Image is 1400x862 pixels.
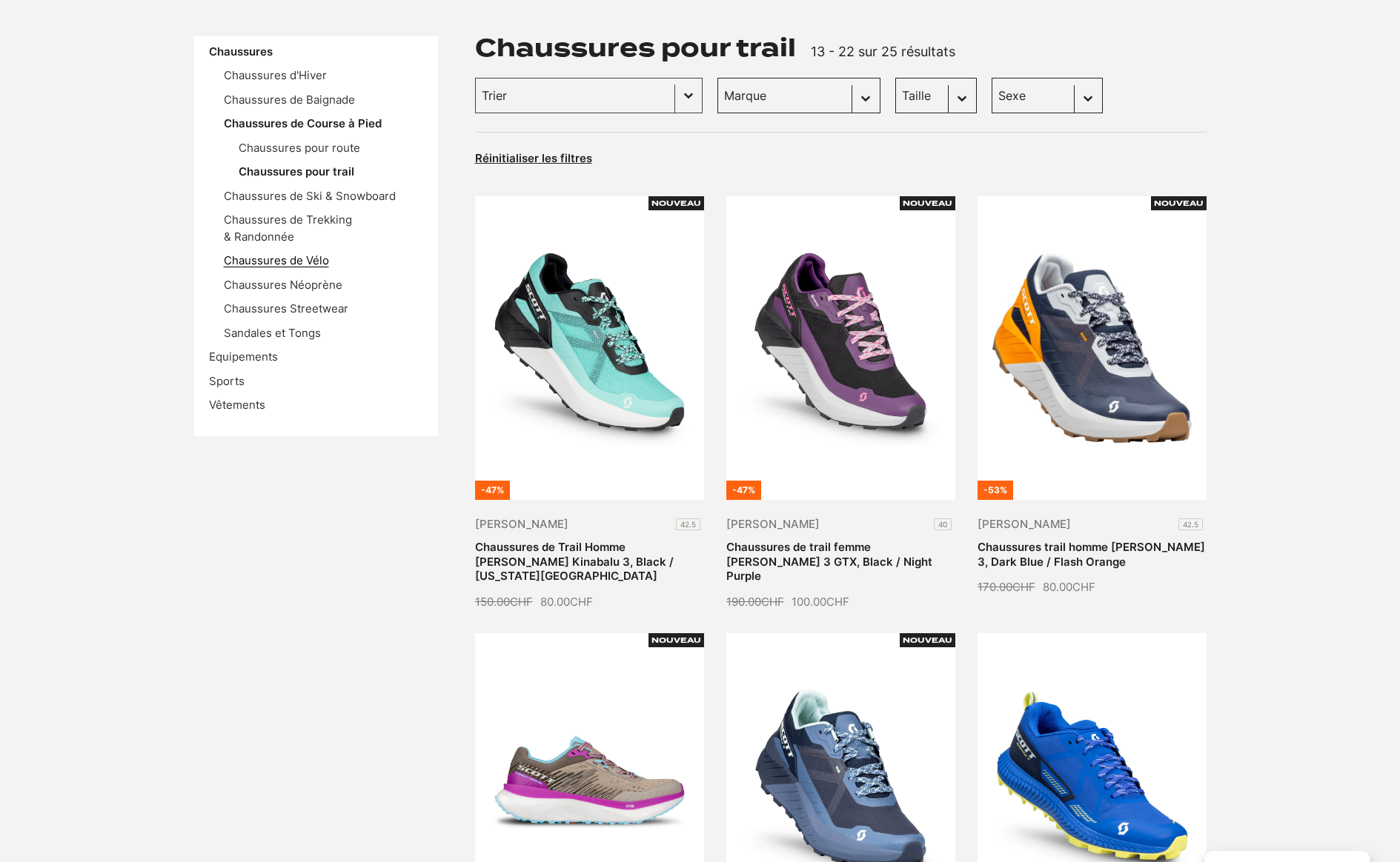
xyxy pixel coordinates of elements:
a: Vêtements [209,398,265,412]
a: Chaussures trail homme [PERSON_NAME] 3, Dark Blue / Flash Orange [978,540,1205,569]
h1: Chaussures pour trail [475,36,796,60]
button: Réinitialiser les filtres [475,151,592,166]
a: Chaussures de Course à Pied [224,116,382,130]
a: Chaussures Néoprène [224,278,342,292]
a: Chaussures Streetwear [224,301,348,315]
a: Chaussures de Vélo [224,253,329,267]
a: Chaussures [209,44,273,59]
a: Chaussures de Ski & Snowboard [224,189,396,203]
a: Sandales et Tongs [224,326,321,340]
span: 13 - 22 sur 25 résultats [811,44,955,59]
a: Equipements [209,350,278,364]
a: Chaussures pour trail [239,164,354,178]
a: Chaussures de Trekking & Randonnée [224,213,352,244]
a: Chaussures pour route [239,141,360,155]
a: Sports [209,374,245,388]
a: Chaussures de trail femme [PERSON_NAME] 3 GTX, Black / Night Purple [726,540,932,583]
a: Chaussures de Trail Homme [PERSON_NAME] Kinabalu 3, Black / [US_STATE][GEOGRAPHIC_DATA] [475,540,674,583]
a: Chaussures d'Hiver [224,68,327,82]
a: Chaussures de Baignade [224,93,355,107]
input: Trier [482,86,669,105]
button: Basculer la liste [675,78,702,113]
